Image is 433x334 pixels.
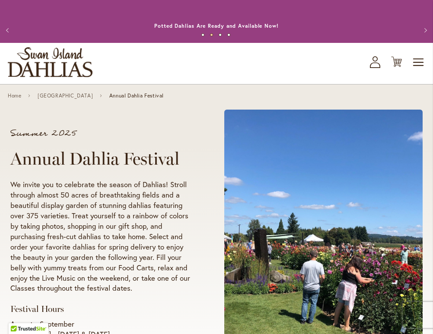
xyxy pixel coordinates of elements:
[154,23,279,29] a: Potted Dahlias Are Ready and Available Now!
[10,148,191,169] h1: Annual Dahlia Festival
[10,179,191,294] p: We invite you to celebrate the season of Dahlias! Stroll through almost 50 acres of breathtaking ...
[201,33,204,36] button: 1 of 4
[219,33,222,36] button: 3 of 4
[10,129,191,138] p: Summer 2025
[38,93,93,99] a: [GEOGRAPHIC_DATA]
[416,22,433,39] button: Next
[8,47,92,77] a: store logo
[8,93,21,99] a: Home
[210,33,213,36] button: 2 of 4
[227,33,230,36] button: 4 of 4
[109,93,164,99] span: Annual Dahlia Festival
